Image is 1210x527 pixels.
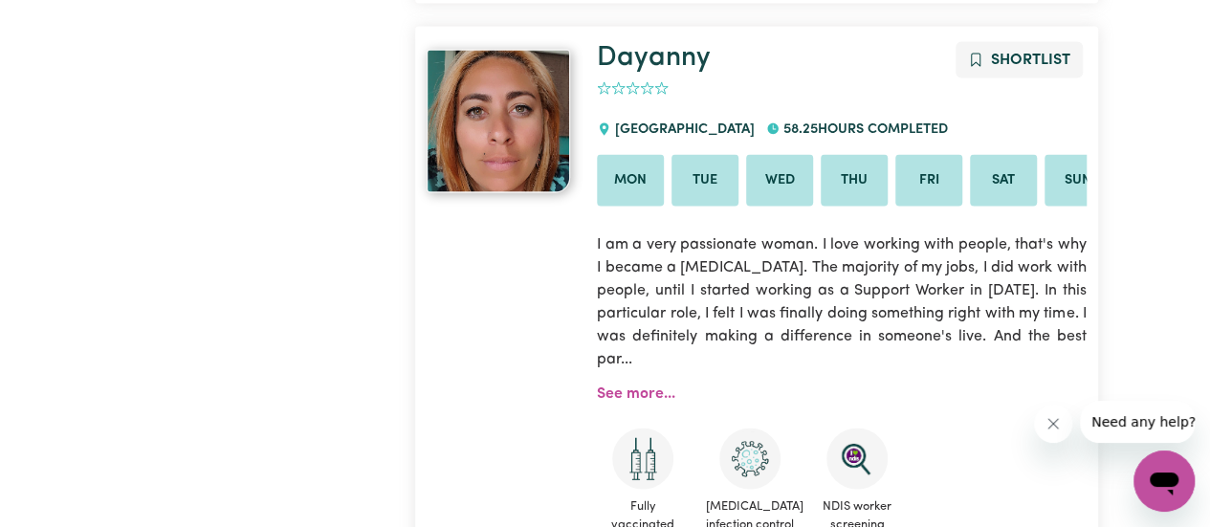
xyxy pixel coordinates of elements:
iframe: Close message [1034,405,1072,443]
a: Dayanny [427,50,574,193]
li: Available on Tue [671,155,738,207]
span: Need any help? [11,13,116,29]
li: Available on Sat [970,155,1037,207]
a: See more... [597,386,675,402]
p: I am a very passionate woman. I love working with people, that's why I became a [MEDICAL_DATA]. T... [597,222,1086,383]
li: Available on Thu [821,155,888,207]
div: 58.25 hours completed [766,104,959,156]
li: Available on Fri [895,155,962,207]
li: Available on Mon [597,155,664,207]
div: add rating by typing an integer from 0 to 5 or pressing arrow keys [597,78,669,100]
a: Dayanny [597,44,711,72]
iframe: Button to launch messaging window [1133,450,1195,512]
img: NDIS Worker Screening Verified [826,428,888,490]
button: Add to shortlist [956,42,1083,78]
span: Shortlist [991,53,1070,68]
li: Available on Sun [1045,155,1111,207]
li: Available on Wed [746,155,813,207]
img: View Dayanny's profile [427,50,570,193]
div: [GEOGRAPHIC_DATA] [597,104,765,156]
img: Care and support worker has received 2 doses of COVID-19 vaccine [612,428,673,490]
iframe: Message from company [1080,401,1195,443]
img: CS Academy: COVID-19 Infection Control Training course completed [719,428,781,490]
